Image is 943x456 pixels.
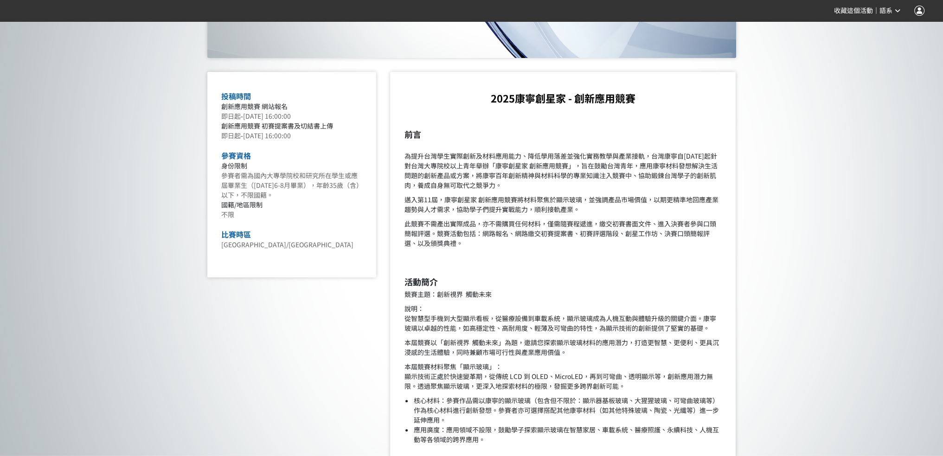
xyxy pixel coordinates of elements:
[243,131,291,140] span: [DATE] 16:00:00
[221,90,251,102] span: 投稿時間
[404,141,722,190] p: 為提升台灣學生實際創新及材料應用能力、降低學用落差並強化實務教學與產業接軌，台灣康寧自[DATE]起針對台灣大專院校以上青年舉辦「康寧創星家 創新應用競賽」，旨在鼓勵台灣青年，應用康寧材料發想解...
[413,396,722,425] li: 核心材料：參賽作品需以康寧的顯示玻璃（包含但不限於：顯示器基板玻璃、大猩猩玻璃、可彎曲玻璃等）作為核心材料進行創新發想。參賽者亦可選擇搭配其他康寧材料（如其他特殊玻璃、陶瓷、光纖等）進一步延伸應用。
[491,90,635,105] strong: 2025康寧創星家 - 創新應用競賽
[241,111,243,121] span: -
[834,7,873,14] span: 收藏這個活動
[221,150,251,161] span: 參賽資格
[221,102,288,111] span: 創新應用競賽 網站報名
[221,229,251,240] span: 比賽時區
[879,7,892,14] span: 語系
[221,171,363,199] span: 參賽者需為國內大專學院校和研究所在學生或應屆畢業生（[DATE]6-8月畢業），年齡35歲（含）以下，不限國籍。
[404,362,722,391] p: 本屆競賽材料聚焦「顯示玻璃」： 顯示技術正處於快速變革期，從傳統 LCD 到 OLED、MicroLED，再到可彎曲、透明顯示等，創新應用潛力無限。透過聚焦顯示玻璃，更深入地探索材料的極限，發掘...
[221,240,353,249] span: [GEOGRAPHIC_DATA]/[GEOGRAPHIC_DATA]
[404,195,722,214] p: 邁入第11屆，康寧創星家 創新應用競賽將材料聚焦於顯示玻璃，並強調產品市場價值，以期更精準地回應產業趨勢與人才需求，協助學子們提升實戰能力，順利接軌產業。
[243,111,291,121] span: [DATE] 16:00:00
[221,111,241,121] span: 即日起
[221,200,263,209] span: 國籍/地區限制
[873,6,879,16] span: ｜
[221,131,241,140] span: 即日起
[221,210,234,219] span: 不限
[241,131,243,140] span: -
[404,276,437,288] strong: 活動簡介
[404,304,722,333] p: 說明： 從智慧型手機到大型顯示看板，從醫療設備到車載系統，顯示玻璃成為人機互動與體驗升級的關鍵介面。康寧玻璃以卓越的性能，如高穩定性、高耐用度、輕薄及可彎曲的特性，為顯示技術的創新提供了堅實的基礎。
[404,338,722,357] p: 本屆競賽以「創新視界 觸動未來」為題，邀請您探索顯示玻璃材料的應用潛力，打造更智慧、更便利、更具沉浸感的生活體驗，同時兼顧市場可行性與產業應用價值。
[404,289,722,299] p: 競賽主題：創新視界 觸動未來
[221,161,247,170] span: 身份限制
[404,219,722,248] p: 此競賽不需產出實際成品，亦不需購買任何材料，僅需隨賽程遞進，繳交初賽書面文件、進入決賽者參與口頭簡報評選。競賽活動包括：網路報名、網路繳交初賽提案書、初賽評選階段、創星工作坊、決賽口頭簡報評選、...
[404,128,421,140] strong: 前言
[413,425,722,444] li: 應用廣度：應用領域不設限，鼓勵學子探索顯示玻璃在智慧家居、車載系統、醫療照護、永續科技、人機互動等各領域的跨界應用。
[221,121,333,130] span: 創新應用競賽 初賽提案書及切結書上傳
